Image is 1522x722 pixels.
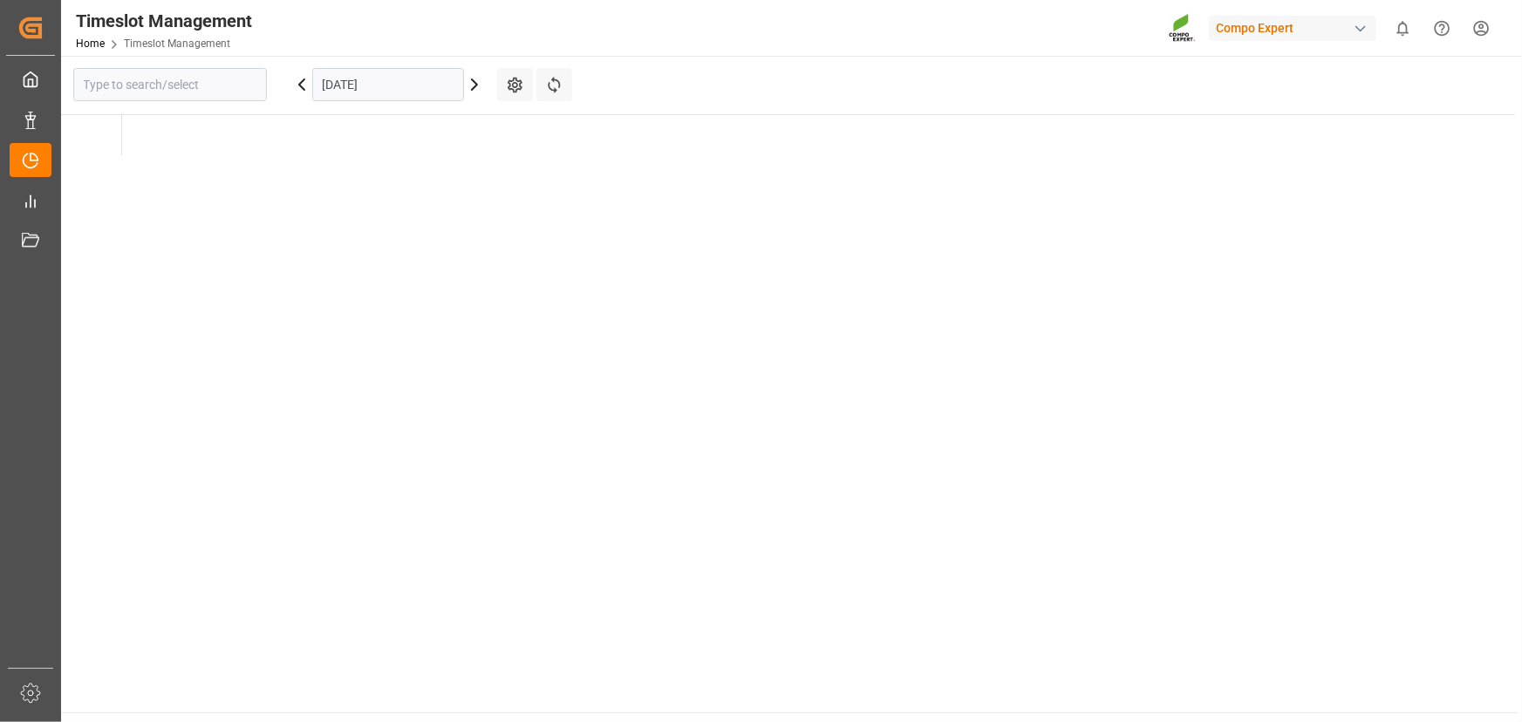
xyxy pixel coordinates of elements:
[312,68,464,101] input: DD.MM.YYYY
[1169,13,1197,44] img: Screenshot%202023-09-29%20at%2010.02.21.png_1712312052.png
[1209,16,1376,41] div: Compo Expert
[1383,9,1423,48] button: show 0 new notifications
[73,68,267,101] input: Type to search/select
[76,37,105,50] a: Home
[76,8,252,34] div: Timeslot Management
[1209,11,1383,44] button: Compo Expert
[1423,9,1462,48] button: Help Center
